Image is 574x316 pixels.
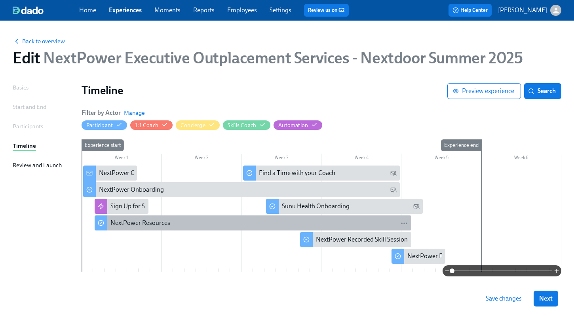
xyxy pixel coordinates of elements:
svg: Personal Email [390,187,397,193]
div: Find a Time with your Coach [243,166,400,181]
p: [PERSON_NAME] [498,6,547,15]
span: Preview experience [454,87,514,95]
div: Review and Launch [13,161,62,169]
div: Experience start [82,139,124,151]
div: NextPower Recorded Skill Sessions [300,232,411,247]
span: Next [539,295,553,303]
a: Review us on G2 [308,6,345,14]
span: Save changes [486,295,522,303]
button: Preview experience [447,83,521,99]
a: Home [79,6,96,14]
div: Sunu Health Onboarding [282,202,350,211]
button: [PERSON_NAME] [498,5,561,16]
div: Week 5 [401,154,481,164]
div: Hide 1:1 Coach [135,122,158,129]
h1: Timeline [82,83,447,97]
div: NextPower Onboarding [83,182,400,197]
span: NextPower Executive Outplacement Services - Nextdoor Summer 2025 [40,48,523,67]
div: NextPower Feedback [407,252,465,261]
div: Sign Up for Skills Sessions [110,202,180,211]
div: NextPower Onboarding [99,185,164,194]
svg: Personal Email [390,170,397,176]
a: Reports [193,6,215,14]
button: Next [534,291,558,306]
div: Hide Concierge [181,122,205,129]
div: Sunu Health Onboarding [266,199,423,214]
button: 1:1 Coach [130,120,173,130]
a: Moments [154,6,181,14]
div: Week 4 [321,154,401,164]
div: NextPower Feedback [392,249,445,264]
div: Sign Up for Skills Sessions [95,199,148,214]
div: Week 2 [162,154,241,164]
button: Manage [124,109,145,117]
div: Week 1 [82,154,162,164]
div: Experience end [441,139,482,151]
img: dado [13,6,44,14]
a: Settings [270,6,291,14]
div: Hide Participant [86,122,113,129]
button: Review us on G2 [304,4,349,17]
div: Hide Skills Coach [228,122,256,129]
div: Automation [278,122,308,129]
a: dado [13,6,79,14]
h1: Edit [13,48,523,67]
div: NextPower Recorded Skill Sessions [316,235,411,244]
div: NextPower Onboarding [99,169,164,177]
div: NextPower Resources [110,219,170,227]
button: Automation [274,120,322,130]
div: Basics [13,83,29,92]
span: Search [530,87,556,95]
div: Week 6 [481,154,561,164]
div: Timeline [13,141,36,150]
div: Start and End [13,103,46,111]
button: Save changes [480,291,527,306]
button: Concierge [176,120,220,130]
svg: Personal Email [413,203,420,209]
div: Participants [13,122,43,131]
div: NextPower Resources [95,215,411,230]
button: Participant [82,120,127,130]
button: Help Center [449,4,492,17]
div: Find a Time with your Coach [259,169,335,177]
a: Experiences [109,6,142,14]
span: Help Center [452,6,488,14]
h6: Filter by Actor [82,109,121,117]
button: Search [524,83,561,99]
div: Week 3 [241,154,321,164]
div: NextPower Onboarding [83,166,137,181]
button: Back to overview [13,37,65,45]
a: Employees [227,6,257,14]
button: Skills Coach [223,120,270,130]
